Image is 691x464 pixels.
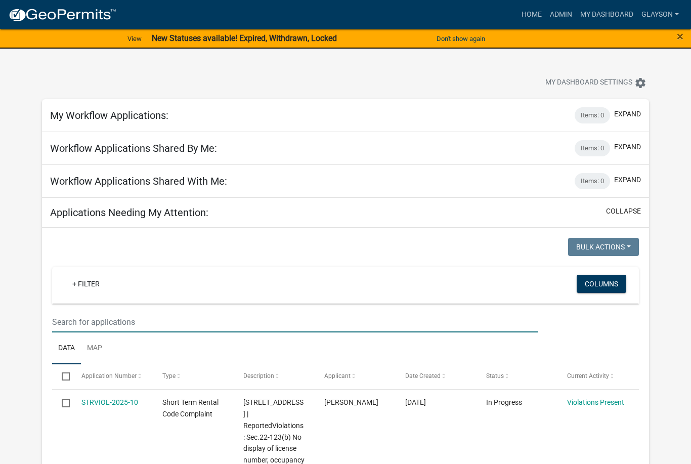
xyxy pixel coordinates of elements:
[50,206,208,219] h5: Applications Needing My Attention:
[81,332,108,365] a: Map
[568,238,639,256] button: Bulk Actions
[64,275,108,293] a: + Filter
[575,107,610,123] div: Items: 0
[614,109,641,119] button: expand
[575,173,610,189] div: Items: 0
[234,364,315,389] datatable-header-cell: Description
[567,372,609,379] span: Current Activity
[517,5,546,24] a: Home
[153,364,234,389] datatable-header-cell: Type
[537,73,655,93] button: My Dashboard Settingssettings
[405,372,441,379] span: Date Created
[52,332,81,365] a: Data
[486,398,522,406] span: In Progress
[575,140,610,156] div: Items: 0
[637,5,683,24] a: glayson
[315,364,396,389] datatable-header-cell: Applicant
[162,372,176,379] span: Type
[52,312,538,332] input: Search for applications
[152,33,337,43] strong: New Statuses available! Expired, Withdrawn, Locked
[52,364,71,389] datatable-header-cell: Select
[396,364,477,389] datatable-header-cell: Date Created
[81,372,137,379] span: Application Number
[614,175,641,185] button: expand
[72,364,153,389] datatable-header-cell: Application Number
[577,275,626,293] button: Columns
[162,398,219,418] span: Short Term Rental Code Complaint
[614,142,641,152] button: expand
[50,109,168,121] h5: My Workflow Applications:
[81,398,138,406] a: STRVIOL-2025-10
[606,206,641,217] button: collapse
[477,364,557,389] datatable-header-cell: Status
[546,5,576,24] a: Admin
[576,5,637,24] a: My Dashboard
[486,372,504,379] span: Status
[433,30,489,47] button: Don't show again
[677,30,683,43] button: Close
[405,398,426,406] span: 07/07/2025
[677,29,683,44] span: ×
[557,364,638,389] datatable-header-cell: Current Activity
[50,142,217,154] h5: Workflow Applications Shared By Me:
[324,398,378,406] span: Stephanie Morris
[123,30,146,47] a: View
[634,77,646,89] i: settings
[50,175,227,187] h5: Workflow Applications Shared With Me:
[567,398,624,406] a: Violations Present
[545,77,632,89] span: My Dashboard Settings
[324,372,351,379] span: Applicant
[243,372,274,379] span: Description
